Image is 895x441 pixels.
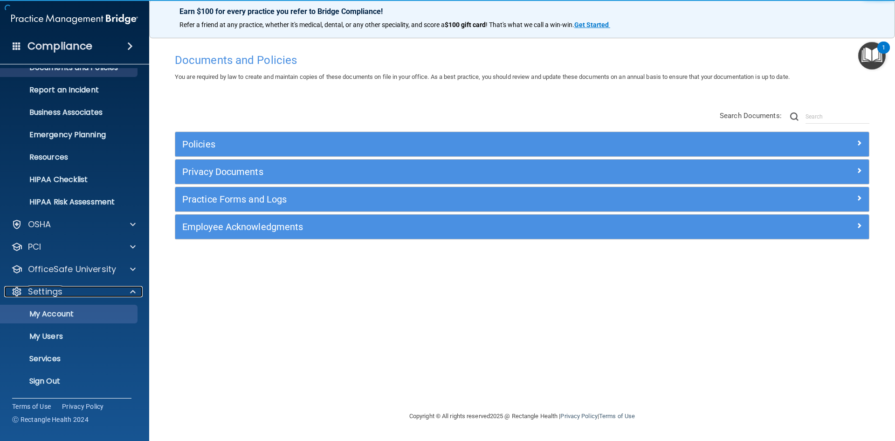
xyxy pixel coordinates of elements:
p: Business Associates [6,108,133,117]
span: You are required by law to create and maintain copies of these documents on file in your office. ... [175,73,790,80]
h5: Policies [182,139,688,149]
p: Resources [6,153,133,162]
p: HIPAA Risk Assessment [6,197,133,207]
button: Open Resource Center, 1 new notification [858,42,886,70]
a: PCI [11,241,136,252]
a: Policies [182,137,862,152]
span: Ⓒ Rectangle Health 2024 [12,415,89,424]
a: OSHA [11,219,136,230]
p: PCI [28,241,41,252]
span: Search Documents: [720,112,782,120]
a: Settings [11,286,136,297]
a: OfficeSafe University [11,264,136,275]
h4: Documents and Policies [175,54,869,66]
p: My Users [6,332,133,341]
div: 1 [882,48,885,60]
img: ic-search.3b580494.png [790,112,799,121]
p: Report an Incident [6,85,133,95]
a: Employee Acknowledgments [182,219,862,234]
p: Documents and Policies [6,63,133,72]
input: Search [805,110,869,124]
p: Settings [28,286,62,297]
a: Get Started [574,21,610,28]
strong: $100 gift card [445,21,486,28]
p: OSHA [28,219,51,230]
p: HIPAA Checklist [6,175,133,184]
div: Copyright © All rights reserved 2025 @ Rectangle Health | | [352,401,692,431]
h5: Practice Forms and Logs [182,194,688,204]
a: Practice Forms and Logs [182,192,862,207]
p: Sign Out [6,377,133,386]
a: Terms of Use [599,413,635,420]
strong: Get Started [574,21,609,28]
span: ! That's what we call a win-win. [486,21,574,28]
h5: Privacy Documents [182,167,688,177]
p: My Account [6,309,133,319]
p: Services [6,354,133,364]
p: OfficeSafe University [28,264,116,275]
span: Refer a friend at any practice, whether it's medical, dental, or any other speciality, and score a [179,21,445,28]
h4: Compliance [28,40,92,53]
a: Privacy Documents [182,164,862,179]
p: Earn $100 for every practice you refer to Bridge Compliance! [179,7,865,16]
a: Privacy Policy [560,413,597,420]
h5: Employee Acknowledgments [182,222,688,232]
p: Emergency Planning [6,130,133,140]
a: Terms of Use [12,402,51,411]
a: Privacy Policy [62,402,104,411]
img: PMB logo [11,10,138,28]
